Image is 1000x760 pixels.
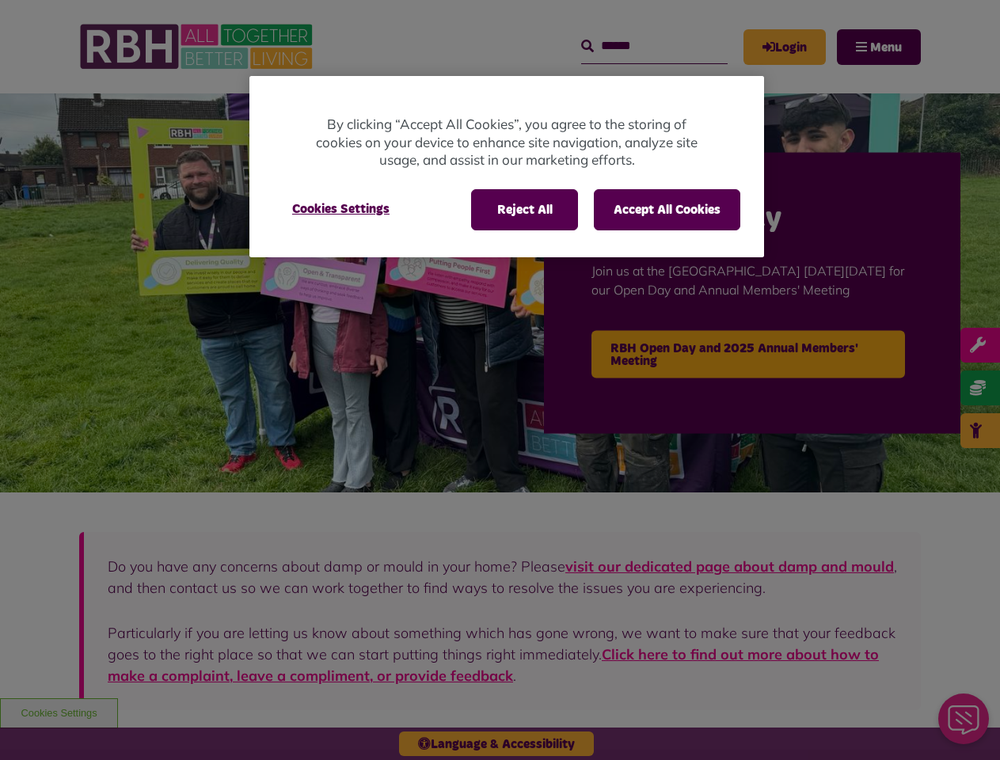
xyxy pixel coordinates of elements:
[594,189,740,230] button: Accept All Cookies
[249,76,764,257] div: Privacy
[10,5,60,55] div: Close Web Assistant
[471,189,578,230] button: Reject All
[313,116,701,169] p: By clicking “Accept All Cookies”, you agree to the storing of cookies on your device to enhance s...
[249,76,764,257] div: Cookie banner
[273,189,409,229] button: Cookies Settings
